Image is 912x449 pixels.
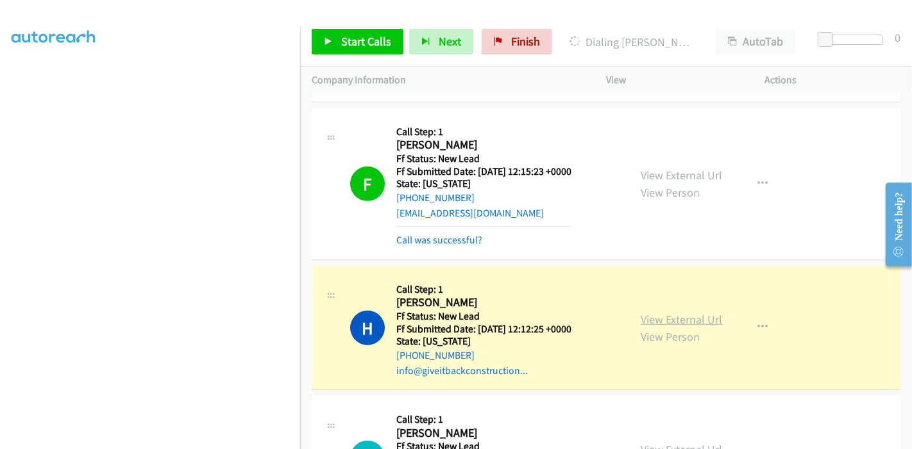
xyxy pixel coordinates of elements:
[396,192,475,204] a: [PHONE_NUMBER]
[875,174,912,275] iframe: Resource Center
[396,295,571,310] h2: [PERSON_NAME]
[511,34,540,49] span: Finish
[350,167,385,201] h1: F
[396,152,571,165] h5: Ff Status: New Lead
[765,72,901,88] p: Actions
[396,364,528,377] a: info@giveitbackconstruction...
[396,207,544,219] a: [EMAIL_ADDRESS][DOMAIN_NAME]
[409,29,473,54] button: Next
[396,349,475,361] a: [PHONE_NUMBER]
[396,165,571,178] h5: Ff Submitted Date: [DATE] 12:15:23 +0000
[396,426,571,441] h2: [PERSON_NAME]
[641,312,722,327] a: View External Url
[570,33,693,51] p: Dialing [PERSON_NAME]
[641,329,700,344] a: View Person
[895,29,900,46] div: 0
[396,335,571,348] h5: State: [US_STATE]
[606,72,742,88] p: View
[396,234,482,246] a: Call was successful?
[396,138,571,152] h2: [PERSON_NAME]
[350,311,385,345] h1: H
[716,29,795,54] button: AutoTab
[824,35,883,45] div: Delay between calls (in seconds)
[396,323,571,336] h5: Ff Submitted Date: [DATE] 12:12:25 +0000
[641,168,722,183] a: View External Url
[439,34,461,49] span: Next
[312,29,403,54] a: Start Calls
[641,185,700,200] a: View Person
[482,29,552,54] a: Finish
[396,310,571,323] h5: Ff Status: New Lead
[396,177,571,190] h5: State: [US_STATE]
[396,126,571,138] h5: Call Step: 1
[396,283,571,296] h5: Call Step: 1
[312,72,583,88] p: Company Information
[341,34,391,49] span: Start Calls
[396,413,571,426] h5: Call Step: 1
